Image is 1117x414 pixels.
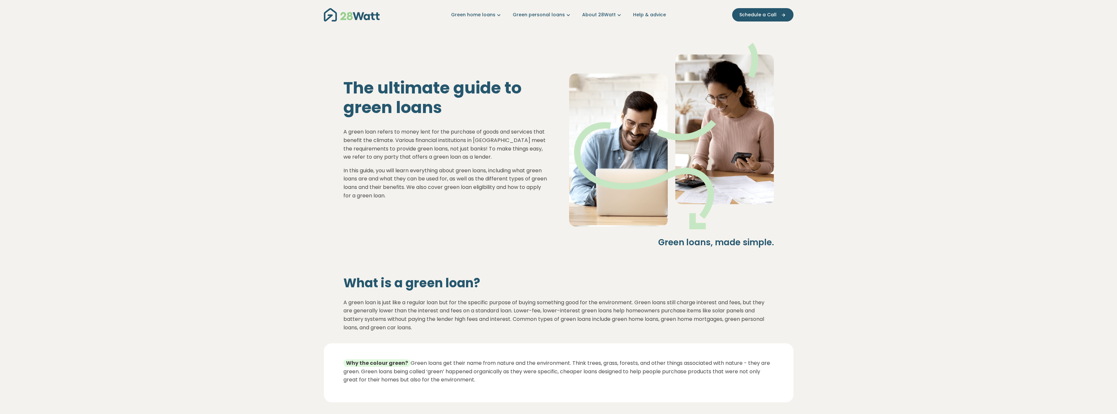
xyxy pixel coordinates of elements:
a: Help & advice [633,11,666,18]
strong: Why the colour green? [343,359,411,367]
a: About 28Watt [582,11,623,18]
button: Schedule a Call [732,8,793,21]
h2: What is a green loan? [343,276,774,291]
h4: Green loans, made simple. [569,237,774,248]
span: Schedule a Call [739,11,777,18]
a: Green personal loans [513,11,572,18]
h1: The ultimate guide to green loans [343,78,548,117]
p: In this guide, you will learn everything about green loans, including what green loans are and wh... [343,166,548,200]
nav: Main navigation [324,7,793,23]
a: Green home loans [451,11,502,18]
p: Green loans get their name from nature and the environment. Think trees, grass, forests, and othe... [343,356,774,384]
img: 28Watt [324,8,380,21]
p: A green loan is just like a regular loan but for the specific purpose of buying something good fo... [343,293,774,332]
p: A green loan refers to money lent for the purchase of goods and services that benefit the climate... [343,128,548,161]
